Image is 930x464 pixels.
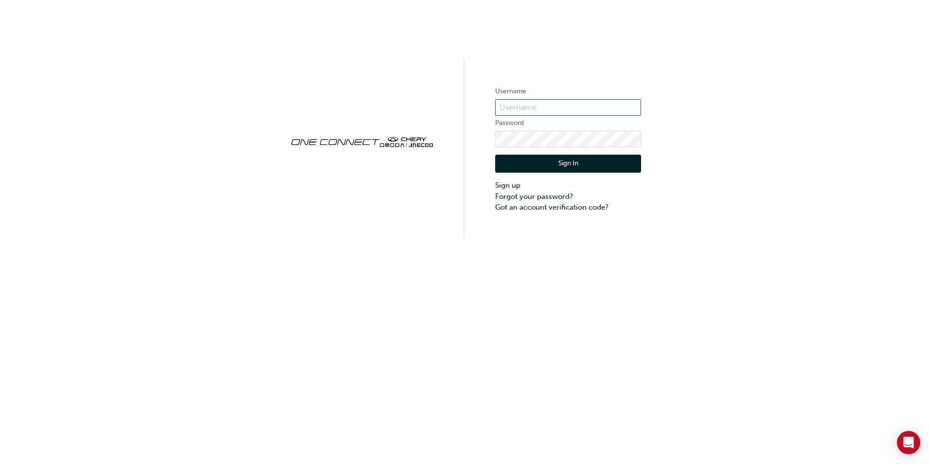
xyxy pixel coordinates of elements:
[495,117,641,129] label: Password
[495,86,641,97] label: Username
[897,431,920,454] div: Open Intercom Messenger
[495,191,641,202] a: Forgot your password?
[495,180,641,191] a: Sign up
[495,99,641,116] input: Username
[495,155,641,173] button: Sign In
[495,202,641,213] a: Got an account verification code?
[289,128,435,154] img: oneconnect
